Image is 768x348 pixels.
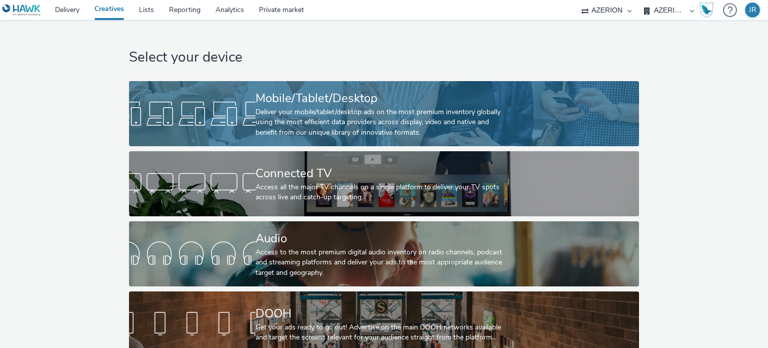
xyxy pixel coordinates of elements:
[699,2,714,18] img: Hawk Academy
[255,322,508,343] div: Get your ads ready to go out! Advertise on the main DOOH networks available and target the screen...
[129,81,638,146] a: Mobile/Tablet/DesktopDeliver your mobile/tablet/desktop ads on the most premium inventory globall...
[255,107,508,138] div: Deliver your mobile/tablet/desktop ads on the most premium inventory globally using the most effi...
[255,182,508,203] div: Access all the major TV channels on a single platform to deliver your TV spots across live and ca...
[255,90,508,107] div: Mobile/Tablet/Desktop
[255,305,508,322] div: DOOH
[129,48,638,67] h1: Select your device
[699,2,718,18] a: Hawk Academy
[129,151,638,216] a: Connected TVAccess all the major TV channels on a single platform to deliver your TV spots across...
[255,165,508,182] div: Connected TV
[2,4,41,17] img: undefined Logo
[749,3,756,18] div: JR
[129,221,638,286] a: AudioAccess to the most premium digital audio inventory on radio channels, podcast and streaming ...
[255,247,508,278] div: Access to the most premium digital audio inventory on radio channels, podcast and streaming platf...
[255,230,508,247] div: Audio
